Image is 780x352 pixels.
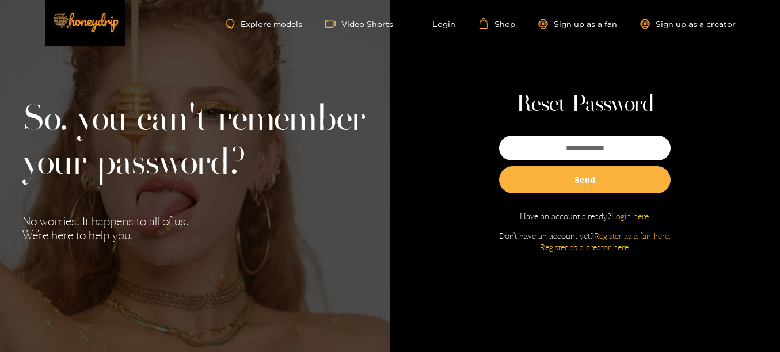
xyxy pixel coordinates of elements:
[540,242,630,252] a: Register as a creator here.
[611,211,650,221] a: Login here.
[325,18,393,29] a: Video Shorts
[499,230,671,253] p: Don't have an account yet?
[416,18,455,29] a: Login
[325,18,341,29] span: video-camera
[478,18,515,29] a: Shop
[640,19,736,29] a: Sign up as a creator
[499,166,671,193] button: Send
[22,215,368,242] p: No worries! It happens to all of us. We're here to help you.
[520,211,650,222] p: Have an account already?
[538,19,617,29] a: Sign up as a fan
[22,98,368,186] h2: So, you can't remember your password?
[226,19,302,29] a: Explore models
[594,231,671,240] a: Register as a fan here.
[516,91,654,118] h1: Reset Password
